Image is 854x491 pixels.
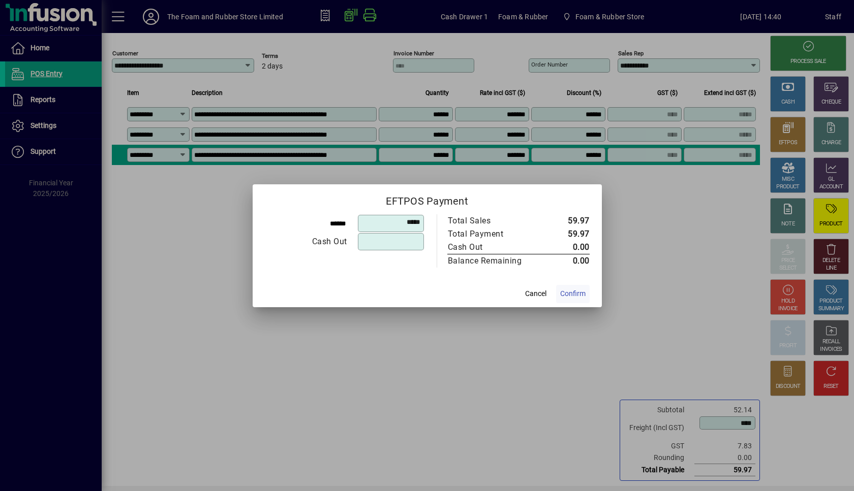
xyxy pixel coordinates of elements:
[543,254,590,268] td: 0.00
[447,214,543,227] td: Total Sales
[560,288,586,299] span: Confirm
[525,288,546,299] span: Cancel
[520,285,552,303] button: Cancel
[448,255,533,267] div: Balance Remaining
[447,227,543,241] td: Total Payment
[543,214,590,227] td: 59.97
[556,285,590,303] button: Confirm
[448,241,533,253] div: Cash Out
[543,227,590,241] td: 59.97
[543,241,590,254] td: 0.00
[253,184,602,214] h2: EFTPOS Payment
[265,236,347,248] div: Cash Out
